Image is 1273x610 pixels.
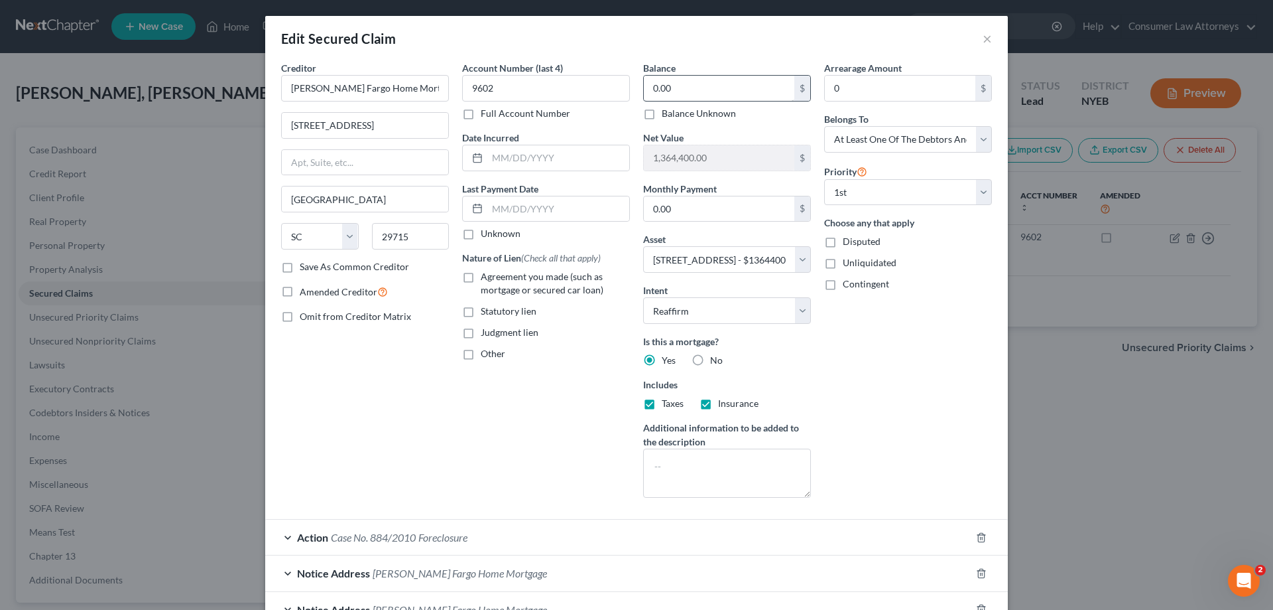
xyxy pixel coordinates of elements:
label: Full Account Number [481,107,570,120]
label: Nature of Lien [462,251,601,265]
label: Is this a mortgage? [643,335,811,348]
input: 0.00 [825,76,975,101]
span: Statutory lien [481,305,536,317]
div: $ [794,76,810,101]
input: Enter address... [282,113,448,138]
div: $ [794,196,810,222]
span: Belongs To [824,114,869,125]
label: Arrearage Amount [824,61,902,75]
button: × [983,31,992,46]
div: $ [794,145,810,171]
span: (Check all that apply) [521,252,601,264]
label: Account Number (last 4) [462,61,563,75]
label: Balance [643,61,676,75]
label: Monthly Payment [643,182,717,196]
span: Judgment lien [481,327,538,338]
span: Insurance [718,398,758,409]
span: Other [481,348,505,359]
span: Taxes [662,398,684,409]
span: Disputed [843,236,880,247]
input: 0.00 [644,145,794,171]
label: Intent [643,283,668,297]
input: XXXX [462,75,630,102]
label: Choose any that apply [824,216,992,230]
input: 0.00 [644,196,794,222]
span: Case No. 884/2010 [331,531,416,544]
label: Date Incurred [462,131,519,145]
span: Omit from Creditor Matrix [300,311,411,322]
label: Unknown [481,227,520,240]
input: Enter city... [282,187,448,212]
label: Balance Unknown [662,107,736,120]
input: Enter zip... [372,223,450,250]
input: MM/DD/YYYY [487,145,629,171]
span: Action [297,531,328,544]
label: Net Value [643,131,684,145]
span: Amended Creditor [300,286,377,297]
label: Additional information to be added to the description [643,421,811,449]
span: 2 [1255,565,1266,575]
input: Search creditor by name... [281,75,449,102]
span: Creditor [281,62,316,74]
div: $ [975,76,991,101]
span: [PERSON_NAME] Fargo Home Mortgage [373,567,547,579]
span: Contingent [843,278,889,289]
div: Edit Secured Claim [281,29,396,48]
input: Apt, Suite, etc... [282,150,448,175]
label: Last Payment Date [462,182,538,196]
label: Save As Common Creditor [300,260,409,273]
input: MM/DD/YYYY [487,196,629,222]
iframe: Intercom live chat [1228,565,1260,597]
label: Includes [643,378,811,392]
span: Foreclosure [418,531,467,544]
span: No [710,354,723,366]
span: Yes [662,354,676,366]
span: Agreement you made (such as mortgage or secured car loan) [481,271,603,295]
span: Unliquidated [843,257,896,268]
label: Priority [824,163,867,179]
span: Asset [643,234,666,245]
span: Notice Address [297,567,370,579]
input: 0.00 [644,76,794,101]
